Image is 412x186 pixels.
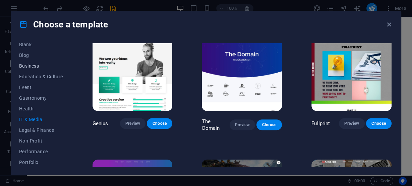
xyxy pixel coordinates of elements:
button: Portfolio [19,157,63,168]
button: Choose [147,118,172,129]
span: IT & Media [19,117,63,122]
span: Choose [371,121,386,126]
button: Education & Culture [19,71,63,82]
span: Education & Culture [19,74,63,79]
span: Blank [19,42,63,47]
button: Legal & Finance [19,125,63,135]
button: Non-Profit [19,135,63,146]
button: Choose [366,118,392,129]
p: The Domain [202,118,229,131]
button: Preview [120,118,145,129]
h4: Choose a template [19,19,108,30]
img: Genius [93,37,173,111]
span: Preview [125,121,140,126]
button: Health [19,103,63,114]
button: Performance [19,146,63,157]
button: Preview [230,119,255,130]
span: Gastronomy [19,95,63,101]
span: Choose [152,121,167,126]
span: Non-Profit [19,138,63,144]
span: Event [19,85,63,90]
span: Business [19,63,63,69]
span: Performance [19,149,63,154]
img: The Domain [202,37,282,111]
span: Preview [344,121,359,126]
p: Fullprint [311,120,330,127]
button: Event [19,82,63,93]
button: Choose [256,119,282,130]
img: Fullprint [311,37,392,111]
span: Choose [262,122,277,127]
span: Blog [19,53,63,58]
span: Preview [235,122,250,127]
button: IT & Media [19,114,63,125]
button: Blank [19,39,63,50]
button: Preview [339,118,364,129]
button: Blog [19,50,63,61]
p: Genius [93,120,108,127]
span: Portfolio [19,160,63,165]
button: Business [19,61,63,71]
span: Legal & Finance [19,127,63,133]
button: Gastronomy [19,93,63,103]
span: Health [19,106,63,111]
